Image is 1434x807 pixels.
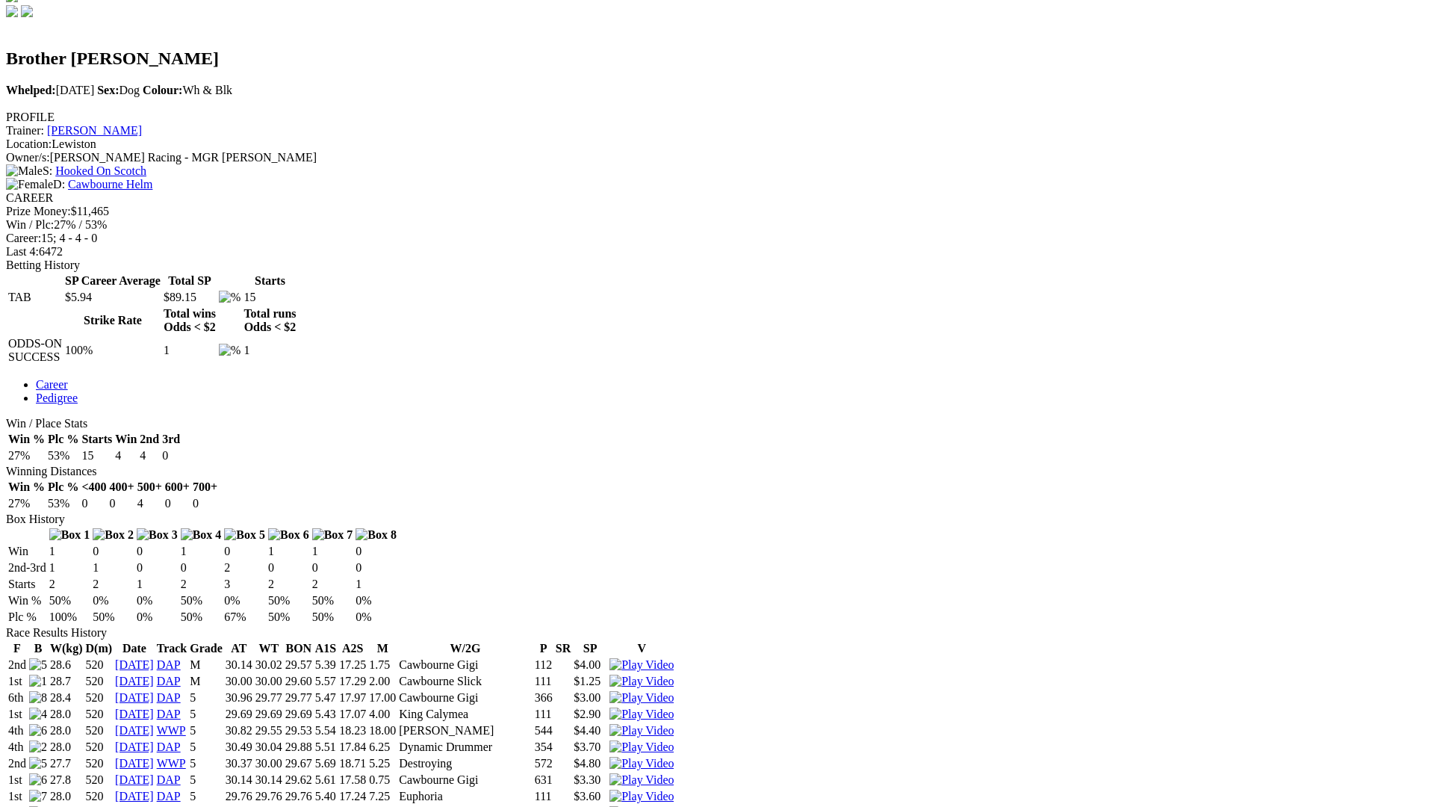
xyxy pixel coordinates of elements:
td: 354 [534,740,553,755]
th: Plc % [47,432,79,447]
td: $3.00 [573,690,607,705]
td: 29.77 [285,690,313,705]
td: King Calymea [398,707,532,722]
td: 29.69 [255,707,283,722]
td: 1 [267,544,310,559]
td: 0% [223,593,266,608]
a: View replay [609,708,674,720]
td: 112 [534,658,553,672]
td: Cawbourne Gigi [398,658,532,672]
td: 29.55 [255,723,283,738]
a: DAP [157,773,181,786]
img: facebook.svg [6,5,18,17]
img: Box 5 [224,528,265,542]
td: M [189,674,223,689]
td: 29.53 [285,723,313,738]
a: DAP [157,790,181,803]
td: 520 [85,690,114,705]
img: Box 6 [268,528,309,542]
th: AT [225,641,253,656]
th: Total SP [163,273,217,288]
td: 520 [85,707,114,722]
td: 0% [136,610,179,625]
td: 2nd [7,756,27,771]
a: WWP [157,757,186,770]
td: 0 [267,560,310,575]
td: 0.75 [368,773,397,788]
span: Dog [97,84,140,96]
td: 0% [136,593,179,608]
td: Cawbourne Gigi [398,690,532,705]
td: 28.4 [49,690,84,705]
span: D: [6,178,65,191]
td: 6th [7,690,27,705]
span: S: [6,164,52,177]
td: 29.67 [285,756,313,771]
td: 0% [355,610,397,625]
th: P [534,641,553,656]
img: 2 [29,740,47,754]
td: 0 [164,496,190,511]
td: 366 [534,690,553,705]
td: 1 [136,577,179,592]
td: 1st [7,707,27,722]
img: 6 [29,724,47,738]
a: [DATE] [115,773,154,786]
td: 5.61 [314,773,337,788]
td: M [189,658,223,672]
td: ODDS-ON SUCCESS [7,336,63,365]
div: Race Results History [6,626,1417,640]
td: 2 [267,577,310,592]
td: 0 [180,560,223,575]
td: 30.96 [225,690,253,705]
td: 0 [92,544,134,559]
td: 0 [161,448,181,463]
th: A1S [314,641,337,656]
td: 30.00 [255,756,283,771]
td: 4 [137,496,163,511]
th: M [368,641,397,656]
td: 4th [7,740,27,755]
th: Win [114,432,137,447]
td: 30.02 [255,658,283,672]
td: Cawbourne Gigi [398,773,532,788]
a: DAP [157,675,181,687]
div: Lewiston [6,137,1417,151]
td: 4 [139,448,160,463]
img: Play Video [609,773,674,787]
th: 500+ [137,480,163,495]
td: $5.94 [64,290,161,305]
td: 30.00 [225,674,253,689]
div: CAREER [6,191,1417,205]
span: Career: [6,232,41,244]
img: Female [6,178,53,191]
img: Play Video [609,691,674,705]
td: 5 [189,690,223,705]
a: [DATE] [115,691,154,704]
td: $1.25 [573,674,607,689]
img: Play Video [609,757,674,770]
td: $4.40 [573,723,607,738]
td: Dynamic Drummer [398,740,532,755]
td: 27.7 [49,756,84,771]
td: 0 [109,496,135,511]
a: View replay [609,773,674,786]
a: [DATE] [115,675,154,687]
td: 5.69 [314,756,337,771]
td: 111 [534,674,553,689]
a: [DATE] [115,740,154,753]
td: 5.43 [314,707,337,722]
a: [DATE] [115,790,154,803]
td: 30.49 [225,740,253,755]
img: 4 [29,708,47,721]
span: Owner/s: [6,151,50,164]
span: Trainer: [6,124,44,137]
td: 631 [534,773,553,788]
td: 27% [7,496,46,511]
span: Wh & Blk [143,84,232,96]
td: 520 [85,658,114,672]
img: Box 7 [312,528,353,542]
td: 1.75 [368,658,397,672]
td: 2.00 [368,674,397,689]
td: 17.97 [338,690,367,705]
